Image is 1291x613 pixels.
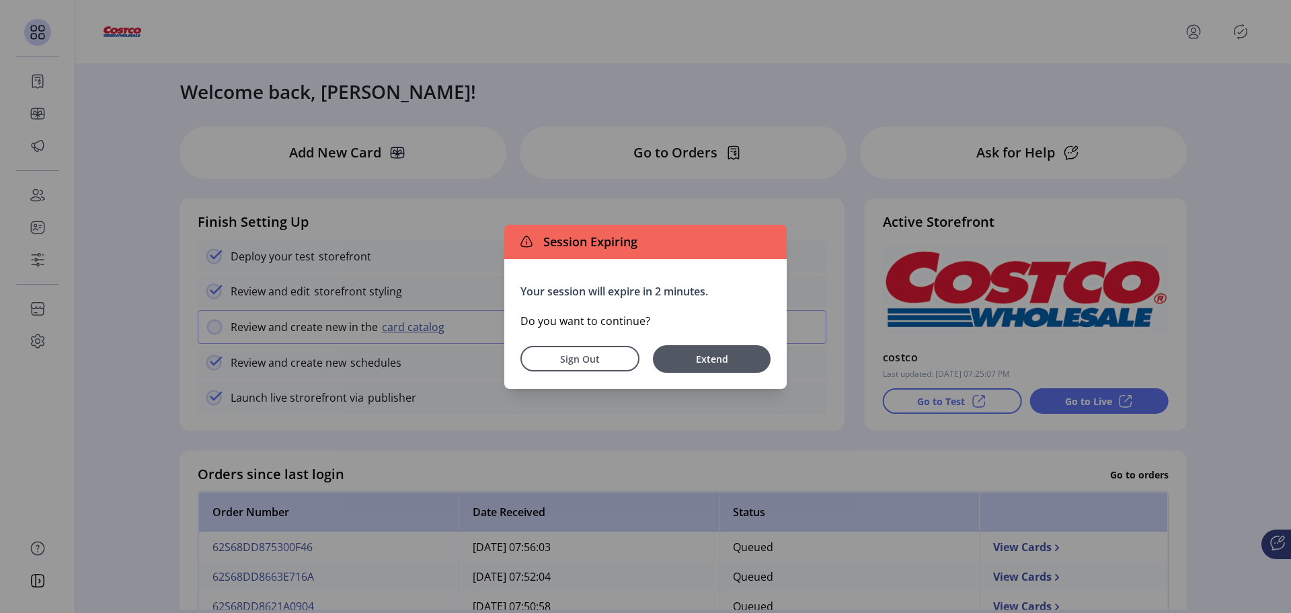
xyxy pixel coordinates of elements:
button: Extend [653,345,771,373]
p: Your session will expire in 2 minutes. [520,283,771,299]
span: Session Expiring [538,233,637,251]
button: Sign Out [520,346,639,371]
span: Sign Out [538,352,622,366]
p: Do you want to continue? [520,313,771,329]
span: Extend [660,352,764,366]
